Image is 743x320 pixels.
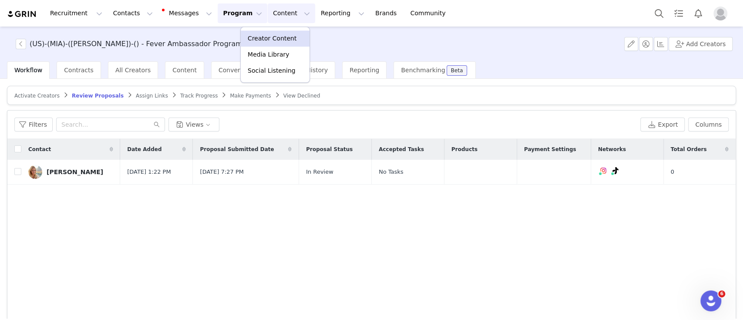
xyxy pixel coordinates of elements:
p: Social Listening [248,66,296,75]
img: instagram.svg [600,167,607,174]
span: Contracts [64,67,94,74]
button: Recruitment [45,3,108,23]
span: Workflow [14,67,42,74]
span: [object Object] [16,39,287,49]
button: Columns [688,118,729,131]
span: Content [172,67,197,74]
img: placeholder-profile.jpg [713,7,727,20]
button: Add Creators [669,37,733,51]
span: [DATE] 1:22 PM [127,168,171,176]
span: Contact [28,145,51,153]
a: [PERSON_NAME] [28,165,113,179]
a: Tasks [669,3,688,23]
span: Reporting [350,67,379,74]
button: Profile [708,7,736,20]
button: Filters [14,118,53,131]
span: Proposal Status [306,145,353,153]
span: Conversions [219,67,256,74]
button: Program [218,3,267,23]
button: Notifications [689,3,708,23]
span: Accepted Tasks [379,145,424,153]
span: Networks [598,145,626,153]
span: All Creators [115,67,151,74]
span: Payment Settings [524,145,576,153]
span: View Declined [283,93,320,99]
span: Proposal Submitted Date [200,145,274,153]
span: Make Payments [230,93,271,99]
iframe: Intercom live chat [700,290,721,311]
p: Media Library [248,50,289,59]
a: Community [405,3,455,23]
img: grin logo [7,10,37,18]
div: Beta [451,68,463,73]
button: Contacts [108,3,158,23]
span: In Review [306,168,333,176]
span: Total Orders [671,145,707,153]
i: icon: search [154,121,160,128]
span: 6 [718,290,725,297]
span: Activate Creators [14,93,60,99]
button: Export [640,118,685,131]
span: [DATE] 7:27 PM [200,168,243,176]
button: Content [268,3,315,23]
span: Products [451,145,477,153]
span: Benchmarking [401,67,445,74]
button: Reporting [316,3,370,23]
div: [PERSON_NAME] [47,168,103,175]
img: b7523c54-ff30-46be-9fd2-9992f3489bc2.jpg [28,165,42,179]
span: Review Proposals [72,93,124,99]
span: Assign Links [136,93,168,99]
a: Brands [370,3,404,23]
button: Messages [158,3,217,23]
div: No Tasks [379,168,437,176]
button: Views [168,118,219,131]
h3: (US)-(MIA)-([PERSON_NAME])-() - Fever Ambassador Program [30,39,242,49]
button: Search [649,3,669,23]
span: Track Progress [180,93,218,99]
p: Creator Content [248,34,296,43]
input: Search... [56,118,165,131]
span: Date Added [127,145,161,153]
